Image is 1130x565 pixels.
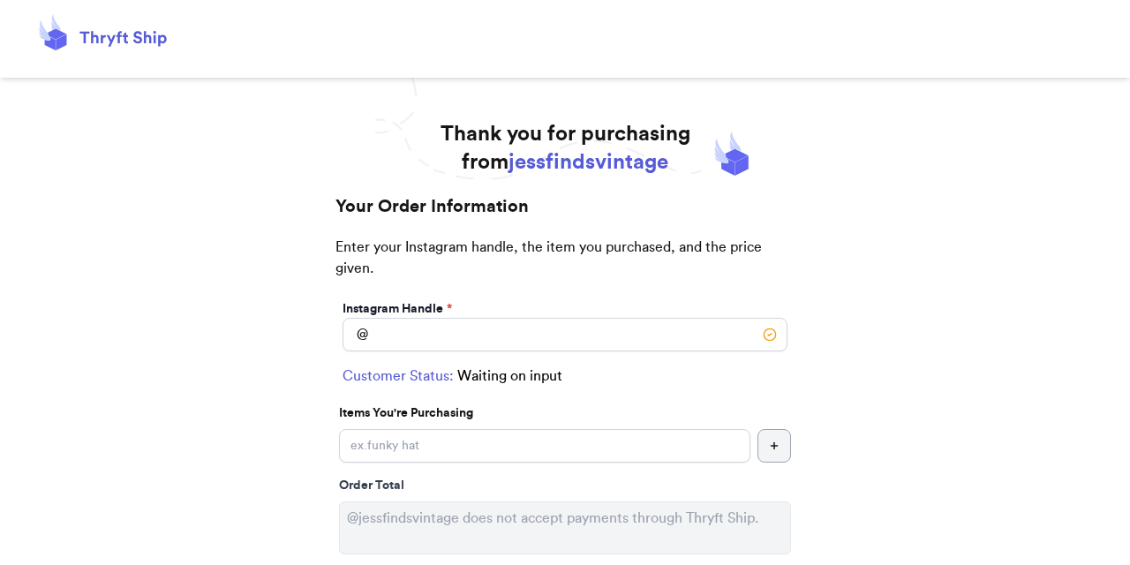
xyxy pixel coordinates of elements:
[339,429,750,463] input: ex.funky hat
[339,404,791,422] p: Items You're Purchasing
[343,300,452,318] label: Instagram Handle
[343,365,454,387] span: Customer Status:
[441,120,690,177] h1: Thank you for purchasing from
[457,365,562,387] span: Waiting on input
[508,152,668,173] span: jessfindsvintage
[335,194,795,237] h2: Your Order Information
[335,237,795,297] p: Enter your Instagram handle, the item you purchased, and the price given.
[339,477,791,494] div: Order Total
[343,318,368,351] div: @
